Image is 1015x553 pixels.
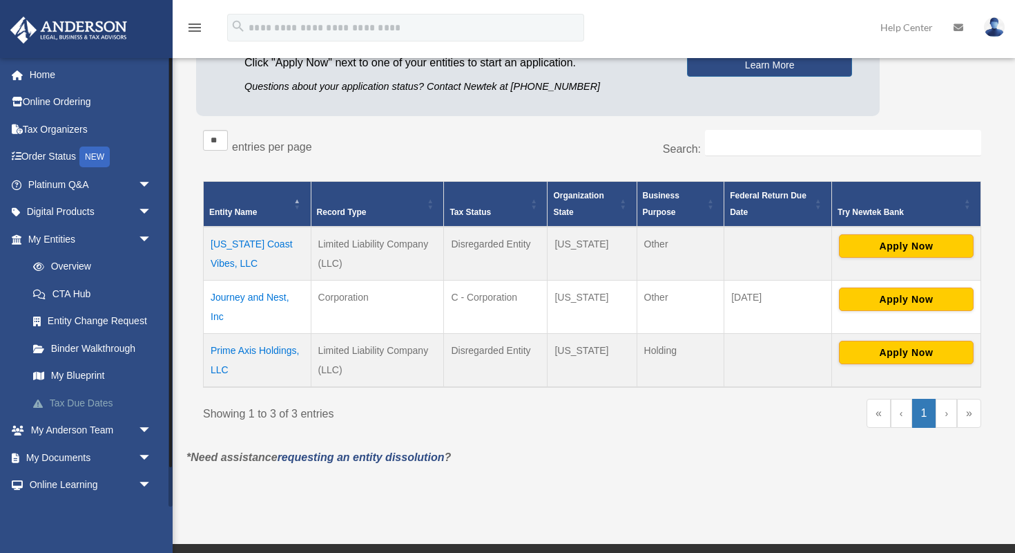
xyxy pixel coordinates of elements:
[204,227,311,281] td: [US_STATE] Coast Vibes, LLC
[637,227,724,281] td: Other
[10,115,173,143] a: Tax Organizers
[839,288,974,311] button: Apply Now
[637,280,724,333] td: Other
[209,207,257,217] span: Entity Name
[444,181,548,227] th: Tax Status: Activate to sort
[138,498,166,527] span: arrow_drop_down
[663,143,701,155] label: Search:
[449,207,491,217] span: Tax Status
[204,280,311,333] td: Journey and Nest, Inc
[730,191,806,217] span: Federal Return Due Date
[10,417,173,444] a: My Anderson Teamarrow_drop_down
[19,362,173,390] a: My Blueprint
[19,335,173,362] a: Binder Walkthrough
[10,225,173,253] a: My Entitiesarrow_drop_down
[839,341,974,364] button: Apply Now
[79,147,110,167] div: NEW
[444,333,548,387] td: Disregarded Entity
[311,181,444,227] th: Record Type: Activate to sort
[724,181,832,227] th: Federal Return Due Date: Activate to sort
[637,333,724,387] td: Holding
[317,207,367,217] span: Record Type
[186,451,451,463] em: *Need assistance ?
[838,204,960,221] div: Try Newtek Bank
[6,17,131,44] img: Anderson Advisors Platinum Portal
[311,227,444,281] td: Limited Liability Company (LLC)
[19,389,173,417] a: Tax Due Dates
[10,498,173,526] a: Billingarrow_drop_down
[186,24,203,36] a: menu
[548,181,637,227] th: Organization State: Activate to sort
[912,399,936,428] a: 1
[138,171,166,199] span: arrow_drop_down
[831,181,980,227] th: Try Newtek Bank : Activate to sort
[231,19,246,34] i: search
[548,333,637,387] td: [US_STATE]
[138,471,166,500] span: arrow_drop_down
[10,198,173,226] a: Digital Productsarrow_drop_down
[444,227,548,281] td: Disregarded Entity
[444,280,548,333] td: C - Corporation
[278,451,445,463] a: requesting an entity dissolution
[311,280,444,333] td: Corporation
[203,399,582,424] div: Showing 1 to 3 of 3 entries
[724,280,832,333] td: [DATE]
[643,191,679,217] span: Business Purpose
[186,19,203,36] i: menu
[244,78,666,95] p: Questions about your application status? Contact Newtek at [PHONE_NUMBER]
[637,181,724,227] th: Business Purpose: Activate to sort
[232,141,312,153] label: entries per page
[138,444,166,472] span: arrow_drop_down
[10,143,173,171] a: Order StatusNEW
[138,198,166,227] span: arrow_drop_down
[204,333,311,387] td: Prime Axis Holdings, LLC
[19,280,173,308] a: CTA Hub
[936,399,957,428] a: Next
[19,253,166,281] a: Overview
[10,61,173,88] a: Home
[984,17,1005,37] img: User Pic
[10,471,173,499] a: Online Learningarrow_drop_down
[957,399,981,428] a: Last
[687,53,852,77] a: Learn More
[138,417,166,445] span: arrow_drop_down
[548,227,637,281] td: [US_STATE]
[891,399,912,428] a: Previous
[138,225,166,254] span: arrow_drop_down
[19,308,173,335] a: Entity Change Request
[867,399,891,428] a: First
[204,181,311,227] th: Entity Name: Activate to invert sorting
[244,53,666,73] p: Click "Apply Now" next to one of your entities to start an application.
[553,191,603,217] span: Organization State
[839,234,974,258] button: Apply Now
[311,333,444,387] td: Limited Liability Company (LLC)
[10,88,173,116] a: Online Ordering
[10,171,173,198] a: Platinum Q&Aarrow_drop_down
[10,444,173,471] a: My Documentsarrow_drop_down
[548,280,637,333] td: [US_STATE]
